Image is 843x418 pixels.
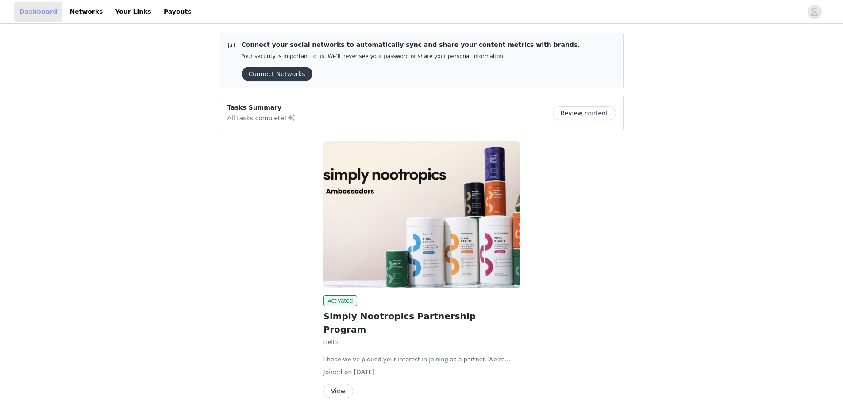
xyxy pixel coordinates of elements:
span: [DATE] [354,368,375,376]
button: View [323,384,353,398]
a: Your Links [110,2,157,22]
span: Joined on [323,368,352,376]
p: I hope we've piqued your interest in joining as a partner. We’re thrilled at the potential to hav... [323,355,520,364]
a: Networks [64,2,108,22]
img: Simply Nootropics - NZ [323,141,520,288]
a: View [323,388,353,395]
button: Connect Networks [242,67,312,81]
p: Connect your social networks to automatically sync and share your content metrics with brands. [242,40,580,50]
p: All tasks complete! [227,112,296,123]
h2: Simply Nootropics Partnership Program [323,310,520,336]
a: Dashboard [14,2,62,22]
div: avatar [810,5,819,19]
p: Hello! [323,338,520,347]
p: Tasks Summary [227,103,296,112]
p: Your security is important to us. We’ll never see your password or share your personal information. [242,53,580,60]
button: Review content [553,106,616,120]
span: Activated [323,295,358,306]
a: Payouts [158,2,197,22]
